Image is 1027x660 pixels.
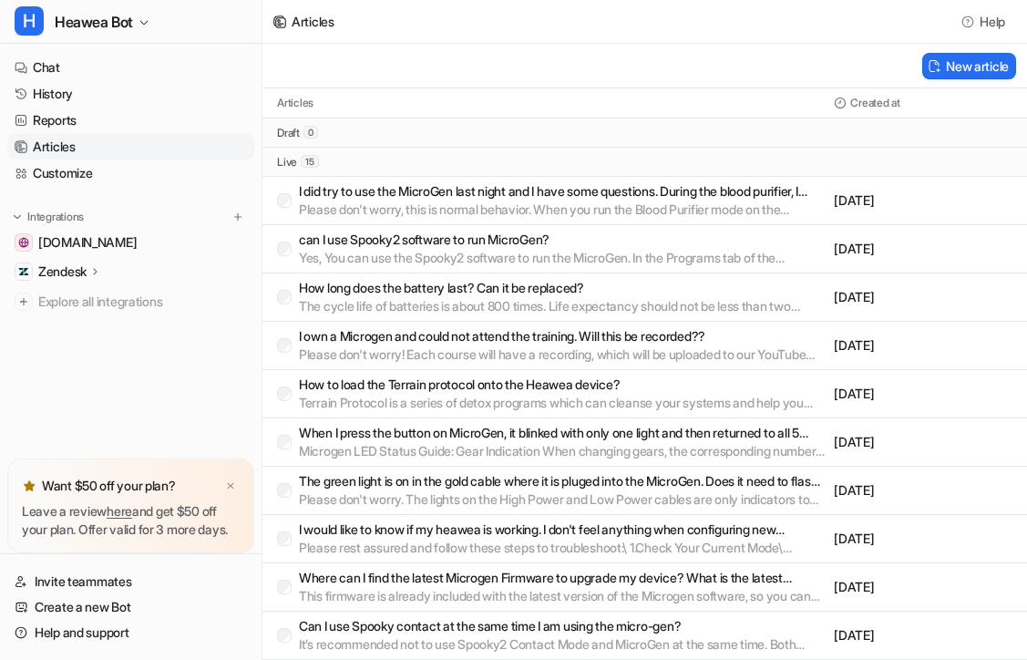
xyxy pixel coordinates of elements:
[834,191,1012,210] p: [DATE]
[231,211,244,223] img: menu_add.svg
[7,160,254,186] a: Customize
[22,502,240,539] p: Leave a review and get $50 off your plan. Offer valid for 3 more days.
[277,126,300,140] p: draft
[922,53,1016,79] button: New article
[7,208,89,226] button: Integrations
[277,96,313,110] p: Articles
[299,201,827,219] p: Please don't worry, this is normal behavior. When you run the Blood Purifier mode on the MicroGen...
[299,231,827,249] p: can I use Spooky2 software to run MicroGen?
[299,279,827,297] p: How long does the battery last? Can it be replaced?
[38,287,247,316] span: Explore all integrations
[299,182,827,201] p: I did try to use the MicroGen last night and I have some questions. During the blood purifier, I ...
[834,626,1012,645] p: [DATE]
[15,6,44,36] span: H
[299,617,827,635] p: Can I use Spooky contact at the same time I am using the micro-gen?
[299,442,827,460] p: Microgen LED Status Guide: Gear Indication When changing gears, the corresponding number of LEDs ...
[22,479,36,493] img: star
[7,289,254,315] a: Explore all integrations
[299,635,827,654] p: It’s recommended not to use Spooky2 Contact Mode and MicroGen at the same time. Both devices work...
[7,569,254,594] a: Invite teammates
[834,336,1012,355] p: [DATE]
[7,108,254,133] a: Reports
[299,490,827,509] p: Please don't worry. The lights on the High Power and Low Power cables are only indicators to show...
[225,480,236,492] img: x
[299,472,827,490] p: The green light is on in the gold cable where it is pluged into the MicroGen. Does it need to fla...
[303,126,318,139] span: 0
[7,230,254,255] a: www.heawea.com[DOMAIN_NAME]
[299,327,827,345] p: I own a Microgen and could not attend the training. Will this be recorded??
[301,155,319,168] span: 15
[299,569,827,587] p: Where can I find the latest Microgen Firmware to upgrade my device? What is the latest firmware v...
[7,134,254,160] a: Articles
[299,249,827,267] p: Yes, You can use the Spooky2 software to run the MicroGen. In the Programs tab of the Spooky2 sof...
[299,424,827,442] p: When I press the button on MicroGen, it blinked with only one light and then returned to all 5 LE...
[834,530,1012,548] p: [DATE]
[850,96,900,110] p: Created at
[299,297,827,315] p: The cycle life of batteries is about 800 times. Life expectancy should not be less than two years...
[834,433,1012,451] p: [DATE]
[834,240,1012,258] p: [DATE]
[299,587,827,605] p: This firmware is already included with the latest version of the Microgen software, so you can up...
[834,481,1012,500] p: [DATE]
[27,210,84,224] p: Integrations
[834,385,1012,403] p: [DATE]
[7,620,254,645] a: Help and support
[834,578,1012,596] p: [DATE]
[299,539,827,557] p: Please rest assured and follow these steps to troubleshoot:\ 1.Check Your Current Mode\ MicroGen ...
[38,233,137,252] span: [DOMAIN_NAME]
[55,9,133,35] span: Heawea Bot
[7,81,254,107] a: History
[7,594,254,620] a: Create a new Bot
[299,394,827,412] p: Terrain Protocol is a series of detox programs which can cleanse your systems and help you prepar...
[299,521,827,539] p: I would like to know if my heawea is working. I don't feel anything when configuring new frequenc...
[7,55,254,80] a: Chat
[42,477,176,495] p: Want $50 off your plan?
[299,345,827,364] p: Please don't worry! Each course will have a recording, which will be uploaded to our YouTube chan...
[18,237,29,248] img: www.heawea.com
[107,503,132,519] a: here
[956,8,1012,35] button: Help
[834,288,1012,306] p: [DATE]
[299,376,827,394] p: How to load the Terrain protocol onto the Heawea device?
[277,155,297,170] p: live
[18,266,29,277] img: Zendesk
[38,263,87,281] p: Zendesk
[15,293,33,311] img: explore all integrations
[292,12,334,31] div: Articles
[11,211,24,223] img: expand menu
